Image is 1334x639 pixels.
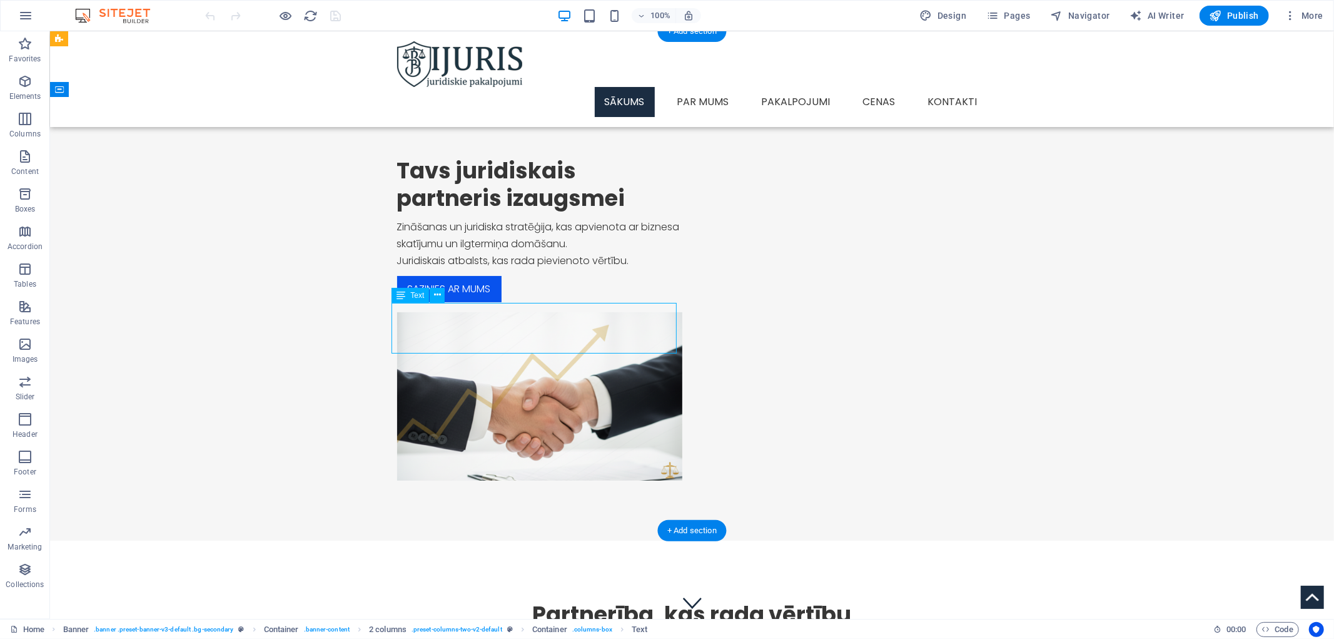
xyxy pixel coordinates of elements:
[1226,622,1246,637] span: 00 00
[1284,9,1323,22] span: More
[239,626,245,633] i: This element is a customizable preset
[1125,6,1190,26] button: AI Writer
[1256,622,1299,637] button: Code
[632,622,647,637] span: Click to select. Double-click to edit
[72,8,166,23] img: Editor Logo
[1130,9,1185,22] span: AI Writer
[683,10,694,21] i: On resize automatically adjust zoom level to fit chosen device.
[532,622,567,637] span: Click to select. Double-click to edit
[1309,622,1324,637] button: Usercentrics
[981,6,1035,26] button: Pages
[1279,6,1328,26] button: More
[8,542,42,552] p: Marketing
[920,9,967,22] span: Design
[657,21,727,42] div: + Add section
[304,9,318,23] i: Reload page
[6,580,44,590] p: Collections
[1046,6,1115,26] button: Navigator
[8,242,43,252] p: Accordion
[9,129,41,139] p: Columns
[986,9,1030,22] span: Pages
[632,8,676,23] button: 100%
[304,622,350,637] span: . banner-content
[15,204,36,214] p: Boxes
[915,6,972,26] div: Design (Ctrl+Alt+Y)
[1235,625,1237,634] span: :
[1210,9,1259,22] span: Publish
[303,8,318,23] button: reload
[13,429,38,439] p: Header
[915,6,972,26] button: Design
[63,622,89,637] span: Click to select. Double-click to edit
[650,8,670,23] h6: 100%
[10,317,40,327] p: Features
[9,54,41,64] p: Favorites
[1200,6,1269,26] button: Publish
[9,91,41,101] p: Elements
[410,292,424,299] span: Text
[13,354,38,364] p: Images
[1213,622,1246,637] h6: Session time
[94,622,233,637] span: . banner .preset-banner-v3-default .bg-secondary
[657,520,727,541] div: + Add section
[63,622,648,637] nav: breadcrumb
[369,622,407,637] span: Click to select. Double-click to edit
[572,622,612,637] span: . columns-box
[14,467,36,477] p: Footer
[16,392,35,402] p: Slider
[1051,9,1110,22] span: Navigator
[14,504,36,514] p: Forms
[10,622,44,637] a: Click to cancel selection. Double-click to open Pages
[264,622,299,637] span: Click to select. Double-click to edit
[278,8,293,23] button: Click here to leave preview mode and continue editing
[507,626,513,633] i: This element is a customizable preset
[11,166,39,176] p: Content
[412,622,502,637] span: . preset-columns-two-v2-default
[14,279,36,289] p: Tables
[1262,622,1293,637] span: Code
